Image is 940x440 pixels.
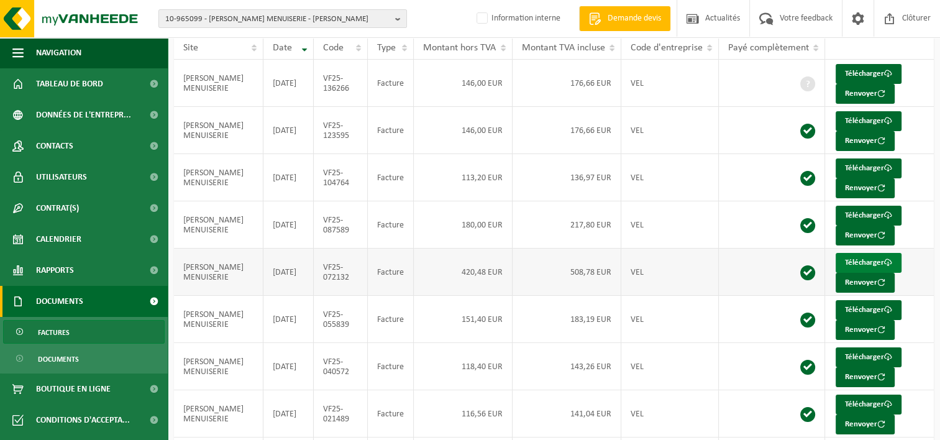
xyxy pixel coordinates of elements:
a: Documents [3,347,165,370]
td: Facture [368,343,414,390]
button: Renvoyer [836,415,895,434]
span: Site [183,43,198,53]
td: VEL [621,343,719,390]
td: VEL [621,60,719,107]
span: Calendrier [36,224,81,255]
td: Facture [368,249,414,296]
span: Navigation [36,37,81,68]
td: [PERSON_NAME] MENUISERIE [174,249,263,296]
td: 151,40 EUR [414,296,513,343]
td: VF25-021489 [314,390,368,438]
td: [DATE] [263,201,314,249]
td: 183,19 EUR [513,296,621,343]
button: Renvoyer [836,226,895,245]
td: Facture [368,390,414,438]
td: VEL [621,296,719,343]
td: [PERSON_NAME] MENUISERIE [174,201,263,249]
span: Type [377,43,396,53]
span: Documents [38,347,79,371]
td: 143,26 EUR [513,343,621,390]
td: 176,66 EUR [513,107,621,154]
td: [DATE] [263,60,314,107]
span: Tableau de bord [36,68,103,99]
span: Code [323,43,344,53]
span: Code d'entreprise [631,43,703,53]
span: Demande devis [605,12,664,25]
td: 420,48 EUR [414,249,513,296]
span: Montant TVA incluse [522,43,605,53]
button: Renvoyer [836,367,895,387]
td: VF25-123595 [314,107,368,154]
span: Contrat(s) [36,193,79,224]
a: Télécharger [836,158,901,178]
span: Boutique en ligne [36,374,111,405]
a: Télécharger [836,253,901,273]
td: 141,04 EUR [513,390,621,438]
button: 10-965099 - [PERSON_NAME] MENUISERIE - [PERSON_NAME] [158,9,407,28]
a: Demande devis [579,6,670,31]
td: [PERSON_NAME] MENUISERIE [174,296,263,343]
a: Télécharger [836,300,901,320]
span: Contacts [36,131,73,162]
span: Rapports [36,255,74,286]
span: Date [273,43,292,53]
td: 180,00 EUR [414,201,513,249]
td: [DATE] [263,107,314,154]
td: 508,78 EUR [513,249,621,296]
td: VF25-087589 [314,201,368,249]
td: 118,40 EUR [414,343,513,390]
a: Télécharger [836,64,901,84]
td: VEL [621,201,719,249]
td: 176,66 EUR [513,60,621,107]
td: Facture [368,107,414,154]
td: VEL [621,107,719,154]
button: Renvoyer [836,178,895,198]
button: Renvoyer [836,273,895,293]
button: Renvoyer [836,84,895,104]
a: Télécharger [836,395,901,415]
a: Télécharger [836,347,901,367]
td: VEL [621,390,719,438]
span: Documents [36,286,83,317]
td: [PERSON_NAME] MENUISERIE [174,390,263,438]
td: [DATE] [263,390,314,438]
td: [PERSON_NAME] MENUISERIE [174,343,263,390]
td: 146,00 EUR [414,107,513,154]
span: Factures [38,321,70,344]
span: Utilisateurs [36,162,87,193]
td: 136,97 EUR [513,154,621,201]
td: Facture [368,296,414,343]
td: Facture [368,60,414,107]
td: [PERSON_NAME] MENUISERIE [174,154,263,201]
td: VF25-072132 [314,249,368,296]
td: [PERSON_NAME] MENUISERIE [174,107,263,154]
td: VEL [621,154,719,201]
td: Facture [368,201,414,249]
td: [DATE] [263,343,314,390]
td: VF25-104764 [314,154,368,201]
td: VEL [621,249,719,296]
td: 217,80 EUR [513,201,621,249]
a: Factures [3,320,165,344]
td: [DATE] [263,249,314,296]
label: Information interne [474,9,560,28]
span: Montant hors TVA [423,43,496,53]
span: Données de l'entrepr... [36,99,131,131]
button: Renvoyer [836,320,895,340]
a: Télécharger [836,206,901,226]
a: Télécharger [836,111,901,131]
td: 113,20 EUR [414,154,513,201]
span: 10-965099 - [PERSON_NAME] MENUISERIE - [PERSON_NAME] [165,10,390,29]
td: VF25-040572 [314,343,368,390]
td: 116,56 EUR [414,390,513,438]
td: [DATE] [263,154,314,201]
td: [PERSON_NAME] MENUISERIE [174,60,263,107]
td: [DATE] [263,296,314,343]
td: VF25-136266 [314,60,368,107]
button: Renvoyer [836,131,895,151]
span: Payé complètement [728,43,809,53]
td: Facture [368,154,414,201]
td: 146,00 EUR [414,60,513,107]
td: VF25-055839 [314,296,368,343]
span: Conditions d'accepta... [36,405,130,436]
